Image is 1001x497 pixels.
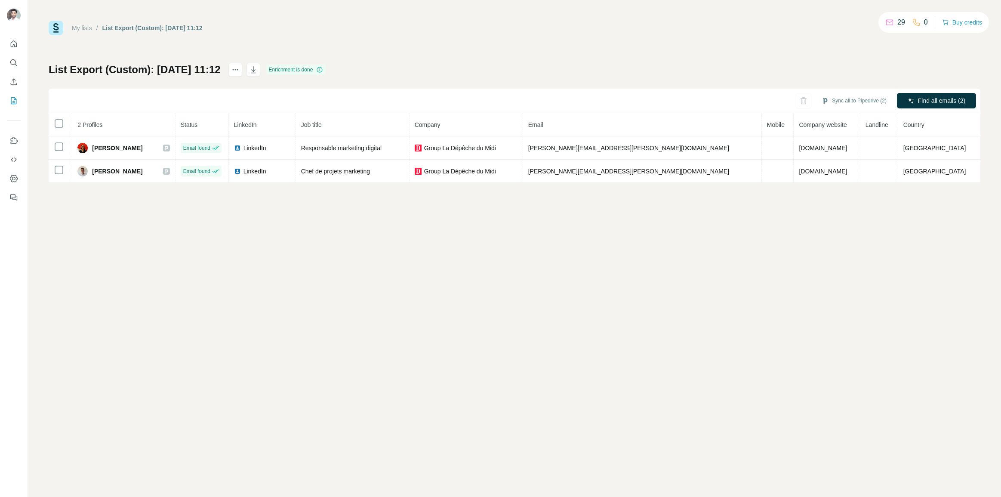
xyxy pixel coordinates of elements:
[49,63,221,77] h1: List Export (Custom): [DATE] 11:12
[7,93,21,108] button: My lists
[897,17,905,28] p: 29
[7,133,21,148] button: Use Surfe on LinkedIn
[72,25,92,31] a: My lists
[234,145,241,151] img: LinkedIn logo
[924,17,928,28] p: 0
[7,152,21,167] button: Use Surfe API
[301,168,370,175] span: Chef de projets marketing
[7,36,21,52] button: Quick start
[415,121,440,128] span: Company
[865,121,888,128] span: Landline
[7,74,21,90] button: Enrich CSV
[92,167,142,176] span: [PERSON_NAME]
[767,121,785,128] span: Mobile
[234,121,257,128] span: LinkedIn
[528,145,730,151] span: [PERSON_NAME][EMAIL_ADDRESS][PERSON_NAME][DOMAIN_NAME]
[424,167,496,176] span: Group La Dépêche du Midi
[181,121,198,128] span: Status
[234,168,241,175] img: LinkedIn logo
[799,168,847,175] span: [DOMAIN_NAME]
[266,65,326,75] div: Enrichment is done
[7,9,21,22] img: Avatar
[243,167,266,176] span: LinkedIn
[918,96,965,105] span: Find all emails (2)
[903,121,924,128] span: Country
[903,145,966,151] span: [GEOGRAPHIC_DATA]
[183,144,210,152] span: Email found
[7,171,21,186] button: Dashboard
[77,166,88,176] img: Avatar
[903,168,966,175] span: [GEOGRAPHIC_DATA]
[799,121,847,128] span: Company website
[301,121,322,128] span: Job title
[528,121,543,128] span: Email
[528,168,730,175] span: [PERSON_NAME][EMAIL_ADDRESS][PERSON_NAME][DOMAIN_NAME]
[49,21,63,35] img: Surfe Logo
[92,144,142,152] span: [PERSON_NAME]
[102,24,203,32] div: List Export (Custom): [DATE] 11:12
[96,24,98,32] li: /
[424,144,496,152] span: Group La Dépêche du Midi
[77,143,88,153] img: Avatar
[301,145,382,151] span: Responsable marketing digital
[7,55,21,71] button: Search
[77,121,102,128] span: 2 Profiles
[415,168,422,175] img: company-logo
[7,190,21,205] button: Feedback
[799,145,847,151] span: [DOMAIN_NAME]
[183,167,210,175] span: Email found
[897,93,976,108] button: Find all emails (2)
[228,63,242,77] button: actions
[415,145,422,151] img: company-logo
[243,144,266,152] span: LinkedIn
[816,94,893,107] button: Sync all to Pipedrive (2)
[942,16,982,28] button: Buy credits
